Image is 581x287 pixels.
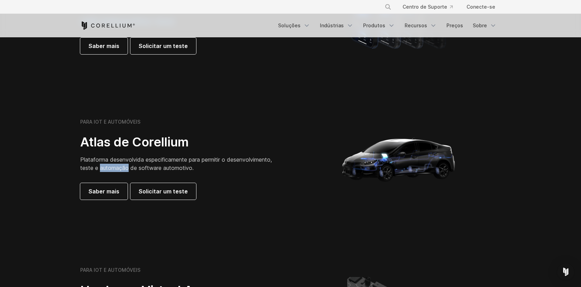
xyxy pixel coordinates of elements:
[80,134,189,150] font: Atlas de Corellium
[403,4,447,10] font: Centro de Suporte
[89,188,119,195] font: Saber mais
[89,42,119,49] font: Saber mais
[80,21,135,30] a: Página inicial do Corellium
[376,1,501,13] div: Menu de navegação
[80,183,128,200] a: Saber mais
[80,156,272,171] font: Plataforma desenvolvida especificamente para permitir o desenvolvimento, teste e automação de sof...
[320,22,344,28] font: Indústrias
[139,42,188,49] font: Solicitar um teste
[80,267,140,273] font: PARA IOT E AUTOMÓVEIS
[274,19,501,32] div: Menu de navegação
[80,119,140,125] font: PARA IOT E AUTOMÓVEIS
[330,90,468,228] img: Corellium_Hero_Atlas_alt
[139,188,188,195] font: Solicitar um teste
[473,22,487,28] font: Sobre
[446,22,463,28] font: Preços
[363,22,385,28] font: Produtos
[130,38,196,54] a: Solicitar um teste
[382,1,394,13] button: Procurar
[557,264,574,280] div: Abra o Intercom Messenger
[467,4,495,10] font: Conecte-se
[405,22,427,28] font: Recursos
[278,22,301,28] font: Soluções
[130,183,196,200] a: Solicitar um teste
[80,38,128,54] a: Saber mais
